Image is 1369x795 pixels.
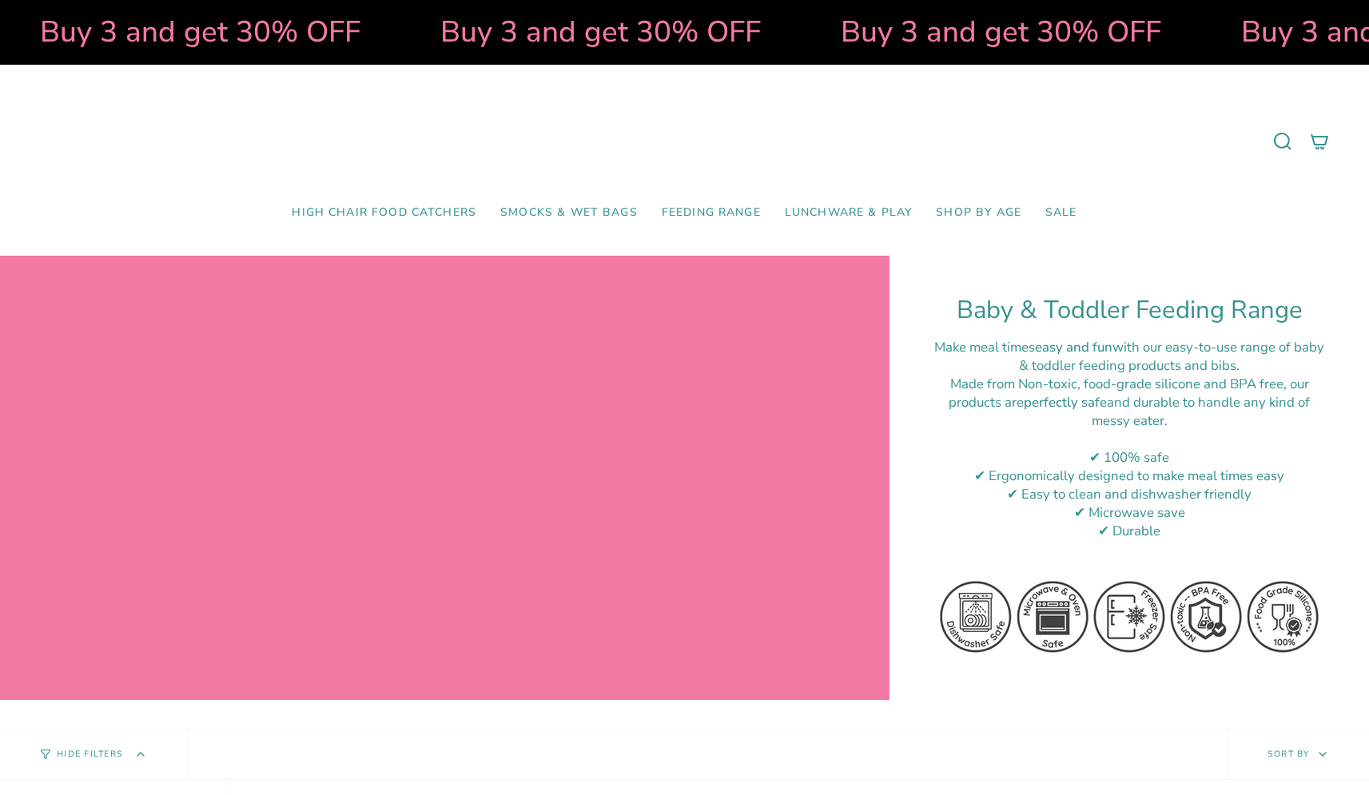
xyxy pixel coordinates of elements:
[929,448,1329,467] div: ✔ 100% safe
[785,206,912,220] span: Lunchware & Play
[833,12,1153,52] strong: Buy 3 and get 30% OFF
[929,467,1329,485] div: ✔ Ergonomically designed to make meal times easy
[924,194,1033,232] a: Shop by Age
[929,485,1329,503] div: ✔ Easy to clean and dishwasher friendly
[929,338,1329,375] div: Make meal times with our easy-to-use range of baby & toddler feeding products and bibs.
[1024,393,1107,411] strong: perfectly safe
[936,206,1021,220] span: Shop by Age
[650,194,773,232] a: Feeding Range
[432,12,753,52] strong: Buy 3 and get 30% OFF
[547,89,822,194] a: Mumma’s Little Helpers
[773,194,924,232] a: Lunchware & Play
[1035,338,1112,356] strong: easy and fun
[488,194,650,232] a: Smocks & Wet Bags
[1074,503,1185,522] span: ✔ Microwave save
[292,206,476,220] span: High Chair Food Catchers
[57,750,123,759] span: Hide Filters
[929,522,1329,540] div: ✔ Durable
[500,206,638,220] span: Smocks & Wet Bags
[929,296,1329,325] h1: Baby & Toddler Feeding Range
[1045,206,1077,220] span: SALE
[1268,748,1310,760] span: Sort by
[1227,729,1369,779] button: Sort by
[280,194,488,232] a: High Chair Food Catchers
[929,375,1329,430] div: M
[32,12,352,52] strong: Buy 3 and get 30% OFF
[949,375,1310,430] span: ade from Non-toxic, food-grade silicone and BPA free, our products are and durable to handle any ...
[662,206,761,220] span: Feeding Range
[1033,194,1089,232] a: SALE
